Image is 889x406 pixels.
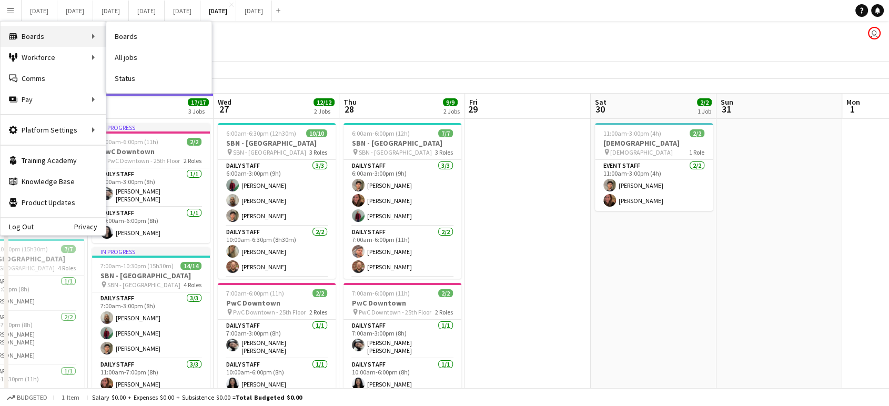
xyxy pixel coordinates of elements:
[1,119,106,140] div: Platform Settings
[92,271,210,280] h3: SBN - [GEOGRAPHIC_DATA]
[218,320,336,359] app-card-role: Daily Staff1/17:00am-3:00pm (8h)[PERSON_NAME] [PERSON_NAME]
[218,283,336,394] app-job-card: 7:00am-6:00pm (11h)2/2PwC Downtown PwC Downtown - 25th Floor2 RolesDaily Staff1/17:00am-3:00pm (8...
[1,171,106,192] a: Knowledge Base
[106,68,211,89] a: Status
[92,393,302,401] div: Salary $0.00 + Expenses $0.00 + Subsistence $0.00 =
[359,148,432,156] span: SBN - [GEOGRAPHIC_DATA]
[719,103,733,115] span: 31
[435,148,453,156] span: 3 Roles
[314,107,334,115] div: 2 Jobs
[312,289,327,297] span: 2/2
[165,1,200,21] button: [DATE]
[344,123,461,279] div: 6:00am-6:00pm (12h)7/7SBN - [GEOGRAPHIC_DATA] SBN - [GEOGRAPHIC_DATA]3 RolesDaily Staff3/36:00am-...
[1,150,106,171] a: Training Academy
[1,26,106,47] div: Boards
[314,98,335,106] span: 12/12
[352,129,410,137] span: 6:00am-6:00pm (12h)
[92,247,210,403] app-job-card: In progress7:00am-10:30pm (15h30m)14/14SBN - [GEOGRAPHIC_DATA] SBN - [GEOGRAPHIC_DATA]4 RolesDail...
[188,107,208,115] div: 3 Jobs
[226,129,296,137] span: 6:00am-6:30pm (12h30m)
[593,103,607,115] span: 30
[233,148,306,156] span: SBN - [GEOGRAPHIC_DATA]
[344,138,461,148] h3: SBN - [GEOGRAPHIC_DATA]
[610,148,673,156] span: [DEMOGRAPHIC_DATA]
[689,148,704,156] span: 1 Role
[352,289,410,297] span: 7:00am-6:00pm (11h)
[438,129,453,137] span: 7/7
[58,264,76,272] span: 4 Roles
[595,123,713,211] app-job-card: 11:00am-3:00pm (4h)2/2[DEMOGRAPHIC_DATA] [DEMOGRAPHIC_DATA]1 RoleEvent Staff2/211:00am-3:00pm (4h...
[1,222,34,231] a: Log Out
[690,129,704,137] span: 2/2
[233,308,306,316] span: PwC Downtown - 25th Floor
[22,1,57,21] button: [DATE]
[107,281,180,289] span: SBN - [GEOGRAPHIC_DATA]
[106,26,211,47] a: Boards
[443,107,460,115] div: 2 Jobs
[129,1,165,21] button: [DATE]
[184,281,201,289] span: 4 Roles
[187,138,201,146] span: 2/2
[868,27,881,39] app-user-avatar: Jolanta Rokowski
[57,1,93,21] button: [DATE]
[236,1,272,21] button: [DATE]
[697,98,712,106] span: 2/2
[309,308,327,316] span: 2 Roles
[469,97,478,107] span: Fri
[218,123,336,279] app-job-card: 6:00am-6:30pm (12h30m)10/10SBN - [GEOGRAPHIC_DATA] SBN - [GEOGRAPHIC_DATA]3 RolesDaily Staff3/36:...
[107,157,180,165] span: PwC Downtown - 25th Floor
[106,47,211,68] a: All jobs
[93,1,129,21] button: [DATE]
[92,168,210,207] app-card-role: Daily Staff1/17:00am-3:00pm (8h)[PERSON_NAME] [PERSON_NAME]
[218,138,336,148] h3: SBN - [GEOGRAPHIC_DATA]
[100,262,174,270] span: 7:00am-10:30pm (15h30m)
[61,245,76,253] span: 7/7
[58,393,83,401] span: 1 item
[344,359,461,394] app-card-role: Daily Staff1/110:00am-6:00pm (8h)[PERSON_NAME]
[17,394,47,401] span: Budgeted
[344,298,461,308] h3: PwC Downtown
[344,160,461,226] app-card-role: Daily Staff3/36:00am-3:00pm (9h)[PERSON_NAME][PERSON_NAME][PERSON_NAME]
[435,308,453,316] span: 2 Roles
[218,160,336,226] app-card-role: Daily Staff3/36:00am-3:00pm (9h)[PERSON_NAME][PERSON_NAME][PERSON_NAME]
[438,289,453,297] span: 2/2
[846,97,860,107] span: Mon
[344,226,461,277] app-card-role: Daily Staff2/27:00am-6:00pm (11h)[PERSON_NAME][PERSON_NAME]
[218,359,336,394] app-card-role: Daily Staff1/110:00am-6:00pm (8h)[PERSON_NAME]
[342,103,357,115] span: 28
[92,292,210,359] app-card-role: Daily Staff3/37:00am-3:00pm (8h)[PERSON_NAME][PERSON_NAME][PERSON_NAME]
[92,247,210,256] div: In progress
[1,192,106,213] a: Product Updates
[1,68,106,89] a: Comms
[92,207,210,243] app-card-role: Daily Staff1/110:00am-6:00pm (8h)[PERSON_NAME]
[216,103,231,115] span: 27
[721,97,733,107] span: Sun
[344,320,461,359] app-card-role: Daily Staff1/17:00am-3:00pm (8h)[PERSON_NAME] [PERSON_NAME]
[595,160,713,211] app-card-role: Event Staff2/211:00am-3:00pm (4h)[PERSON_NAME][PERSON_NAME]
[698,107,711,115] div: 1 Job
[92,123,210,243] app-job-card: In progress7:00am-6:00pm (11h)2/2PwC Downtown PwC Downtown - 25th Floor2 RolesDaily Staff1/17:00a...
[595,97,607,107] span: Sat
[180,262,201,270] span: 14/14
[344,97,357,107] span: Thu
[188,98,209,106] span: 17/17
[218,298,336,308] h3: PwC Downtown
[218,226,336,277] app-card-role: Daily Staff2/210:00am-6:30pm (8h30m)[PERSON_NAME][PERSON_NAME]
[92,147,210,156] h3: PwC Downtown
[218,97,231,107] span: Wed
[1,47,106,68] div: Workforce
[443,98,458,106] span: 9/9
[184,157,201,165] span: 2 Roles
[226,289,284,297] span: 7:00am-6:00pm (11h)
[344,283,461,394] app-job-card: 7:00am-6:00pm (11h)2/2PwC Downtown PwC Downtown - 25th Floor2 RolesDaily Staff1/17:00am-3:00pm (8...
[306,129,327,137] span: 10/10
[595,138,713,148] h3: [DEMOGRAPHIC_DATA]
[603,129,661,137] span: 11:00am-3:00pm (4h)
[468,103,478,115] span: 29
